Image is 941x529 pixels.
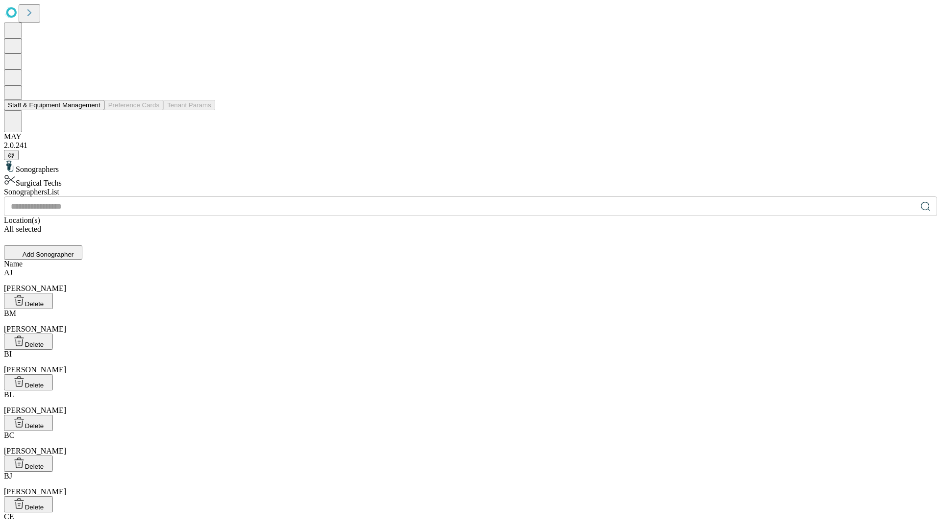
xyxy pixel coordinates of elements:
[4,188,937,196] div: Sonographers List
[104,100,163,110] button: Preference Cards
[25,382,44,389] span: Delete
[4,132,937,141] div: MAY
[4,390,14,399] span: BL
[4,225,937,234] div: All selected
[8,151,15,159] span: @
[4,160,937,174] div: Sonographers
[25,504,44,511] span: Delete
[4,309,937,334] div: [PERSON_NAME]
[4,472,12,480] span: BJ
[4,350,12,358] span: BI
[4,390,937,415] div: [PERSON_NAME]
[25,341,44,348] span: Delete
[4,456,53,472] button: Delete
[4,309,16,317] span: BM
[4,100,104,110] button: Staff & Equipment Management
[4,512,14,521] span: CE
[4,268,937,293] div: [PERSON_NAME]
[4,216,40,224] span: Location(s)
[4,293,53,309] button: Delete
[25,422,44,430] span: Delete
[4,415,53,431] button: Delete
[4,260,937,268] div: Name
[4,334,53,350] button: Delete
[4,431,937,456] div: [PERSON_NAME]
[4,431,14,439] span: BC
[4,141,937,150] div: 2.0.241
[4,268,13,277] span: AJ
[4,245,82,260] button: Add Sonographer
[4,374,53,390] button: Delete
[4,350,937,374] div: [PERSON_NAME]
[163,100,215,110] button: Tenant Params
[4,496,53,512] button: Delete
[4,150,19,160] button: @
[4,472,937,496] div: [PERSON_NAME]
[4,174,937,188] div: Surgical Techs
[25,463,44,470] span: Delete
[23,251,74,258] span: Add Sonographer
[25,300,44,308] span: Delete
